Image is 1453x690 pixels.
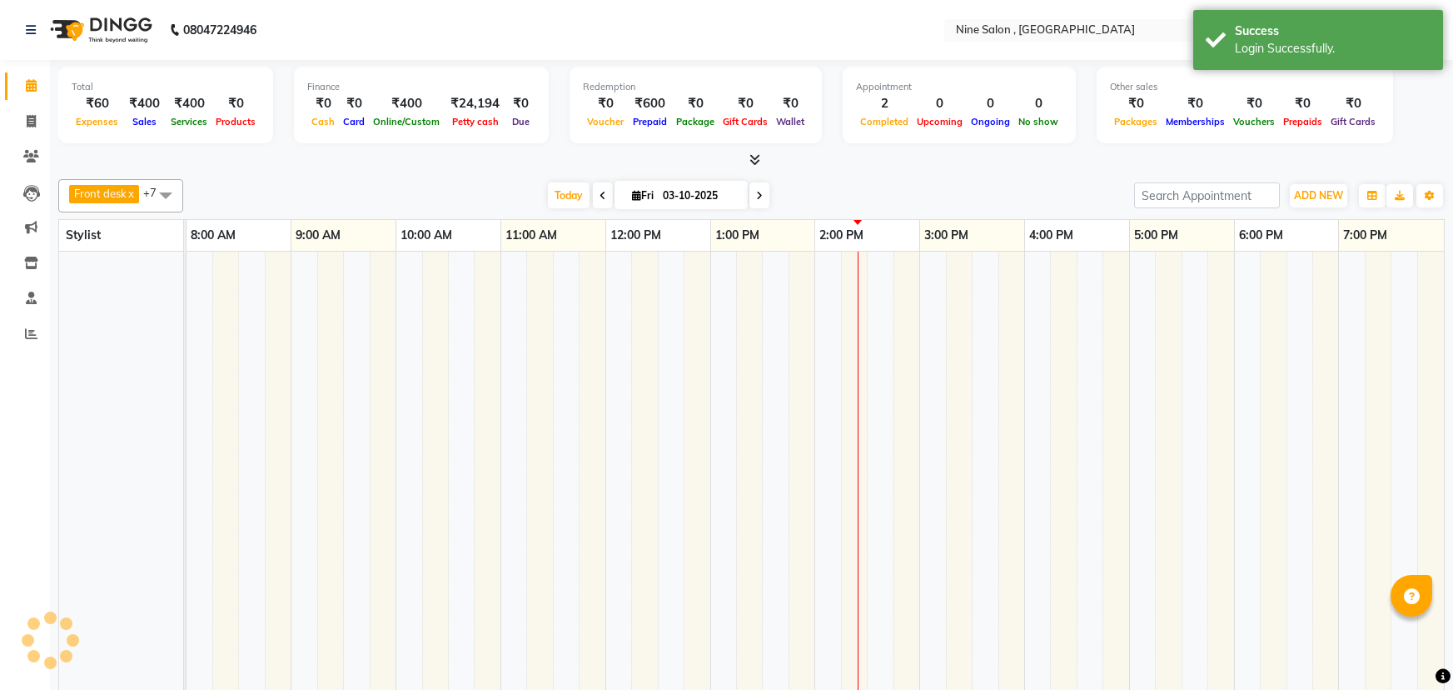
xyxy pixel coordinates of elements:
[583,80,809,94] div: Redemption
[291,223,345,247] a: 9:00 AM
[307,116,339,127] span: Cash
[772,94,809,113] div: ₹0
[583,94,628,113] div: ₹0
[548,182,590,208] span: Today
[856,80,1062,94] div: Appointment
[307,94,339,113] div: ₹0
[606,223,665,247] a: 12:00 PM
[1229,94,1279,113] div: ₹0
[628,189,658,202] span: Fri
[448,116,503,127] span: Petty cash
[444,94,506,113] div: ₹24,194
[501,223,561,247] a: 11:00 AM
[711,223,764,247] a: 1:00 PM
[339,94,369,113] div: ₹0
[211,116,260,127] span: Products
[1110,94,1162,113] div: ₹0
[1326,94,1380,113] div: ₹0
[967,116,1014,127] span: Ongoing
[1235,223,1287,247] a: 6:00 PM
[72,116,122,127] span: Expenses
[1290,184,1347,207] button: ADD NEW
[1294,189,1343,202] span: ADD NEW
[74,187,127,200] span: Front desk
[122,94,167,113] div: ₹400
[913,94,967,113] div: 0
[1025,223,1077,247] a: 4:00 PM
[369,116,444,127] span: Online/Custom
[396,223,456,247] a: 10:00 AM
[658,183,741,208] input: 2025-10-03
[211,94,260,113] div: ₹0
[72,94,122,113] div: ₹60
[719,94,772,113] div: ₹0
[66,227,101,242] span: Stylist
[815,223,868,247] a: 2:00 PM
[1235,22,1431,40] div: Success
[1014,94,1062,113] div: 0
[772,116,809,127] span: Wallet
[128,116,161,127] span: Sales
[143,186,169,199] span: +7
[1235,40,1431,57] div: Login Successfully.
[856,116,913,127] span: Completed
[628,94,672,113] div: ₹600
[167,94,211,113] div: ₹400
[1279,116,1326,127] span: Prepaids
[967,94,1014,113] div: 0
[1162,116,1229,127] span: Memberships
[1110,80,1380,94] div: Other sales
[307,80,535,94] div: Finance
[1130,223,1182,247] a: 5:00 PM
[1134,182,1280,208] input: Search Appointment
[913,116,967,127] span: Upcoming
[1229,116,1279,127] span: Vouchers
[1383,623,1436,673] iframe: chat widget
[672,94,719,113] div: ₹0
[369,94,444,113] div: ₹400
[629,116,671,127] span: Prepaid
[506,94,535,113] div: ₹0
[1326,116,1380,127] span: Gift Cards
[1014,116,1062,127] span: No show
[187,223,240,247] a: 8:00 AM
[339,116,369,127] span: Card
[672,116,719,127] span: Package
[42,7,157,53] img: logo
[719,116,772,127] span: Gift Cards
[72,80,260,94] div: Total
[1110,116,1162,127] span: Packages
[1339,223,1391,247] a: 7:00 PM
[1162,94,1229,113] div: ₹0
[127,187,134,200] a: x
[183,7,256,53] b: 08047224946
[920,223,973,247] a: 3:00 PM
[508,116,534,127] span: Due
[1279,94,1326,113] div: ₹0
[856,94,913,113] div: 2
[167,116,211,127] span: Services
[583,116,628,127] span: Voucher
